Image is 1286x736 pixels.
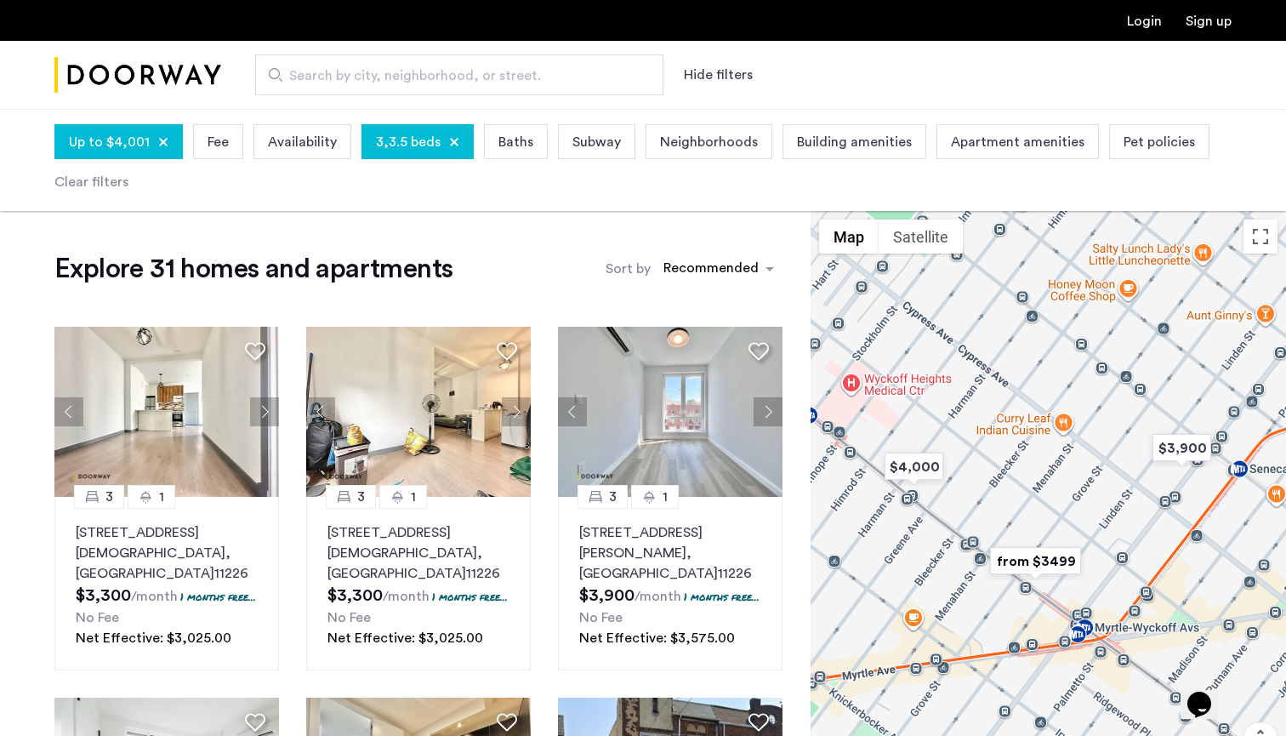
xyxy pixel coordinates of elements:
span: 1 [159,487,164,507]
a: Cazamio Logo [54,43,221,107]
button: Toggle fullscreen view [1243,220,1277,254]
img: 2013_638497458181304039.jpeg [54,327,279,497]
span: No Fee [327,611,371,625]
a: Registration [1186,14,1232,28]
img: logo [54,43,221,107]
p: 1 months free... [684,590,760,604]
button: Next apartment [754,397,782,426]
span: Up to $4,001 [69,132,150,152]
span: No Fee [76,611,119,625]
p: [STREET_ADDRESS][DEMOGRAPHIC_DATA] 11226 [76,522,258,584]
span: $3,300 [327,587,383,604]
span: Apartment amenities [951,132,1084,152]
span: Subway [572,132,621,152]
p: 1 months free... [432,590,508,604]
div: from $3499 [983,542,1088,580]
p: 1 months free... [180,590,256,604]
a: 31[STREET_ADDRESS][PERSON_NAME], [GEOGRAPHIC_DATA]112261 months free...No FeeNet Effective: $3,57... [558,497,782,670]
span: Net Effective: $3,025.00 [76,631,231,645]
iframe: chat widget [1181,668,1235,719]
a: 31[STREET_ADDRESS][DEMOGRAPHIC_DATA], [GEOGRAPHIC_DATA]112261 months free...No FeeNet Effective: ... [306,497,531,670]
a: 31[STREET_ADDRESS][DEMOGRAPHIC_DATA], [GEOGRAPHIC_DATA]112261 months free...No FeeNet Effective: ... [54,497,279,670]
span: Neighborhoods [660,132,758,152]
div: $4,000 [878,448,950,486]
button: Previous apartment [306,397,335,426]
span: 3 [105,487,113,507]
span: Pet policies [1124,132,1195,152]
span: Building amenities [797,132,912,152]
p: [STREET_ADDRESS][PERSON_NAME] 11226 [579,522,761,584]
label: Sort by [606,259,651,279]
sub: /month [131,590,178,603]
sub: /month [634,590,681,603]
span: Availability [268,132,337,152]
div: Clear filters [54,172,128,192]
div: $3,900 [1146,429,1218,467]
span: Search by city, neighborhood, or street. [289,66,616,86]
span: No Fee [579,611,623,625]
span: Fee [208,132,229,152]
span: Net Effective: $3,575.00 [579,631,735,645]
button: Show or hide filters [684,65,753,85]
span: 1 [663,487,668,507]
span: 3,3.5 beds [376,132,441,152]
ng-select: sort-apartment [655,254,782,284]
img: 2013_638544083827914135.jpeg [306,327,531,497]
div: Recommended [661,258,759,282]
input: Apartment Search [255,54,663,95]
span: Baths [498,132,533,152]
sub: /month [383,590,430,603]
span: $3,900 [579,587,634,604]
button: Next apartment [502,397,531,426]
a: Login [1127,14,1162,28]
span: 3 [609,487,617,507]
button: Previous apartment [54,397,83,426]
button: Show street map [819,220,879,254]
button: Show satellite imagery [879,220,963,254]
span: $3,300 [76,587,131,604]
img: 2014_638491585798741022.jpeg [558,327,782,497]
span: 1 [411,487,416,507]
span: Net Effective: $3,025.00 [327,631,483,645]
h1: Explore 31 homes and apartments [54,252,452,286]
button: Previous apartment [558,397,587,426]
span: 3 [357,487,365,507]
p: [STREET_ADDRESS][DEMOGRAPHIC_DATA] 11226 [327,522,509,584]
button: Next apartment [250,397,279,426]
